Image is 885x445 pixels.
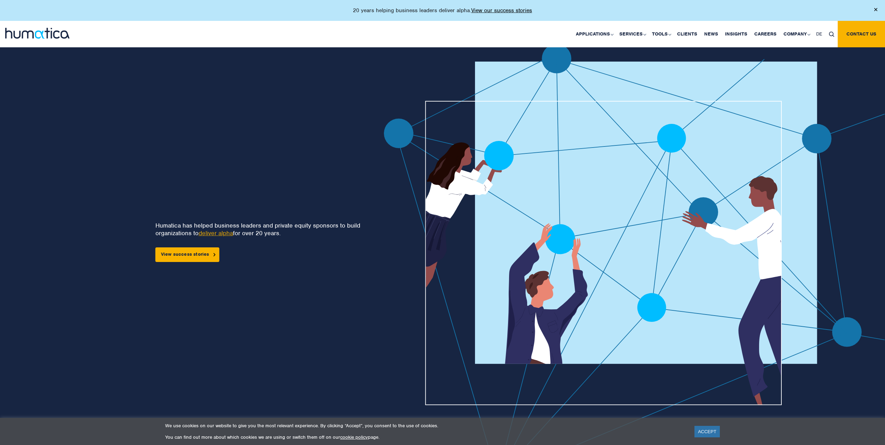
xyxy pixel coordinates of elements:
[165,423,686,429] p: We use cookies on our website to give you the most relevant experience. By clicking “Accept”, you...
[751,21,780,47] a: Careers
[5,28,70,39] img: logo
[829,32,834,37] img: search_icon
[572,21,616,47] a: Applications
[353,7,532,14] p: 20 years helping business leaders deliver alpha.
[165,434,686,440] p: You can find out more about which cookies we are using or switch them off on our page.
[722,21,751,47] a: Insights
[616,21,649,47] a: Services
[816,31,822,37] span: DE
[674,21,701,47] a: Clients
[199,229,233,237] a: deliver alpha
[780,21,813,47] a: Company
[694,426,720,437] a: ACCEPT
[214,253,216,256] img: arrowicon
[838,21,885,47] a: Contact us
[155,247,219,262] a: View success stories
[813,21,826,47] a: DE
[649,21,674,47] a: Tools
[155,222,372,237] p: Humatica has helped business leaders and private equity sponsors to build organizations to for ov...
[340,434,368,440] a: cookie policy
[701,21,722,47] a: News
[471,7,532,14] a: View our success stories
